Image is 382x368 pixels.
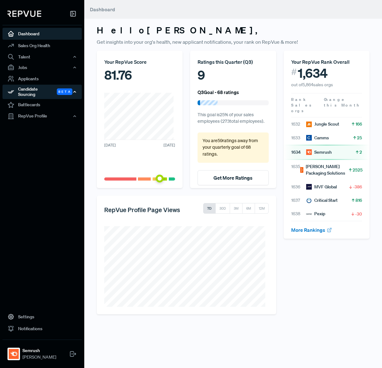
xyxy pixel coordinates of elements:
[104,142,116,148] span: [DATE]
[300,167,303,173] img: Ernest Packaging Solutions
[2,111,82,122] button: RepVue Profile
[242,203,255,214] button: 6M
[291,97,306,102] span: Rank
[291,227,332,233] a: More Rankings
[22,354,56,361] span: [PERSON_NAME]
[353,167,363,173] span: 2525
[291,197,306,204] span: 1637
[306,198,312,203] img: Critical Start
[291,149,306,156] span: 1634
[291,135,306,141] span: 1633
[198,170,268,185] button: Get More Ratings
[291,211,306,217] span: 1638
[306,122,312,127] img: Jungle Scout
[306,211,325,217] div: Pexip
[360,149,362,155] span: 2
[2,323,82,335] a: Notifications
[306,121,339,127] div: Jungle Scout
[198,66,268,84] div: 9
[2,73,82,85] a: Applicants
[291,102,312,113] span: Sales orgs
[306,135,329,141] div: Camms
[306,184,312,190] img: MVF Global
[2,52,82,62] button: Talent
[306,211,312,217] img: Pexip
[164,142,175,148] span: [DATE]
[2,28,82,40] a: Dashboard
[2,62,82,73] button: Jobs
[353,184,362,190] span: -386
[9,349,19,359] img: Semrush
[215,203,230,214] button: 30D
[198,58,268,66] div: Ratings this Quarter ( Q3 )
[291,163,300,177] span: 1635
[2,40,82,52] a: Sales Org Health
[203,203,216,214] button: 7D
[57,88,72,95] span: Beta
[90,6,115,12] span: Dashboard
[357,135,362,141] span: 25
[7,11,41,17] img: RepVue
[324,97,360,108] span: Change this Month
[2,311,82,323] a: Settings
[104,66,175,84] div: 81.76
[306,135,312,141] img: Camms
[291,82,333,87] span: out of 5,864 sales orgs
[298,66,328,81] span: 1,634
[97,25,370,36] h3: Hello [PERSON_NAME] ,
[306,197,338,204] div: Critical Start
[198,112,268,125] p: This goal is 25 % of your sales employees ( 273 total employees).
[291,66,297,78] span: #
[2,85,82,99] button: Candidate Sourcing Beta
[306,184,337,190] div: MVF Global
[97,38,370,46] p: Get insights into your org's health, new applicant notifications, your rank on RepVue & more!
[203,137,263,158] p: You are 59 ratings away from your quarterly goal of 68 ratings .
[355,121,362,127] span: 166
[291,184,306,190] span: 1636
[230,203,242,214] button: 3M
[104,58,175,66] div: Your RepVue Score
[355,197,362,203] span: 816
[22,347,56,354] strong: Semrush
[2,99,82,111] a: Battlecards
[2,85,82,99] div: Candidate Sourcing
[291,121,306,127] span: 1632
[306,149,312,155] img: Semrush
[300,163,348,177] div: [PERSON_NAME] Packaging Solutions
[355,211,362,217] span: -30
[306,149,332,156] div: Semrush
[2,340,82,363] a: SemrushSemrush[PERSON_NAME]
[255,203,269,214] button: 12M
[198,89,239,95] h6: Q3 Goal - 68 ratings
[291,59,350,65] span: Your RepVue Rank Overall
[104,206,180,213] h5: RepVue Profile Page Views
